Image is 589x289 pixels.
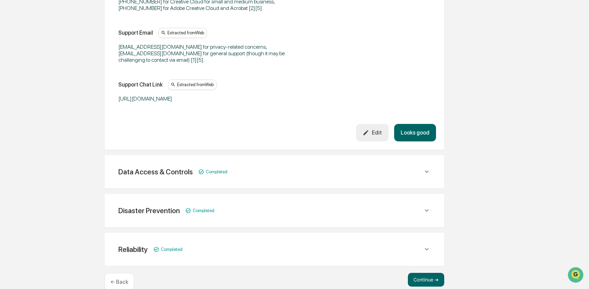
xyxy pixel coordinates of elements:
a: Powered byPylon [48,116,83,122]
div: Reliability [118,245,148,254]
div: Disaster PreventionCompleted [113,202,436,219]
div: Extracted from Web [158,28,207,38]
span: Data Lookup [14,100,43,106]
div: [EMAIL_ADDRESS][DOMAIN_NAME] for privacy-related concerns, [EMAIL_ADDRESS][DOMAIN_NAME] for gener... [118,44,290,63]
div: Data Access & ControlsCompleted [113,163,436,180]
span: Attestations [57,86,85,93]
iframe: Open customer support [567,266,586,285]
div: 🔎 [7,100,12,106]
a: 🔎Data Lookup [4,97,46,109]
div: We're available if you need us! [23,59,87,65]
span: Pylon [68,116,83,122]
a: 🗄️Attestations [47,84,88,96]
span: Preclearance [14,86,44,93]
div: Extracted from Web [168,80,216,90]
p: ← Back [110,279,128,285]
div: Start new chat [23,53,113,59]
button: Start new chat [117,55,125,63]
span: Completed [206,169,227,174]
button: Continue ➔ [408,273,444,287]
div: 🗄️ [50,87,55,93]
img: 1746055101610-c473b297-6a78-478c-a979-82029cc54cd1 [7,53,19,65]
div: Disaster Prevention [118,206,180,215]
a: 🖐️Preclearance [4,84,47,96]
span: Completed [193,208,214,213]
div: [URL][DOMAIN_NAME] [118,95,290,102]
div: 🖐️ [7,87,12,93]
p: How can we help? [7,14,125,25]
button: Looks good [394,124,436,141]
div: ReliabilityCompleted [113,241,436,258]
button: Edit [356,124,389,141]
div: Support Chat Link [118,81,163,88]
div: Edit [363,129,382,136]
span: Completed [161,247,182,252]
div: Support Email [118,30,153,36]
div: Data Access & Controls [118,167,193,176]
